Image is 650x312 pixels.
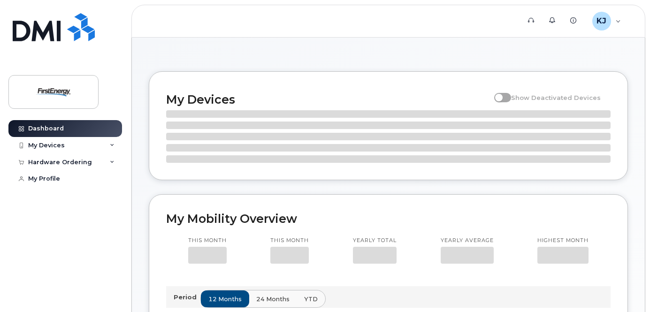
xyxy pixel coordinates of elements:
[174,293,200,302] p: Period
[353,237,397,244] p: Yearly total
[270,237,309,244] p: This month
[511,94,601,101] span: Show Deactivated Devices
[494,89,502,96] input: Show Deactivated Devices
[166,92,489,107] h2: My Devices
[256,295,290,304] span: 24 months
[188,237,227,244] p: This month
[537,237,589,244] p: Highest month
[441,237,494,244] p: Yearly average
[166,212,611,226] h2: My Mobility Overview
[304,295,318,304] span: YTD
